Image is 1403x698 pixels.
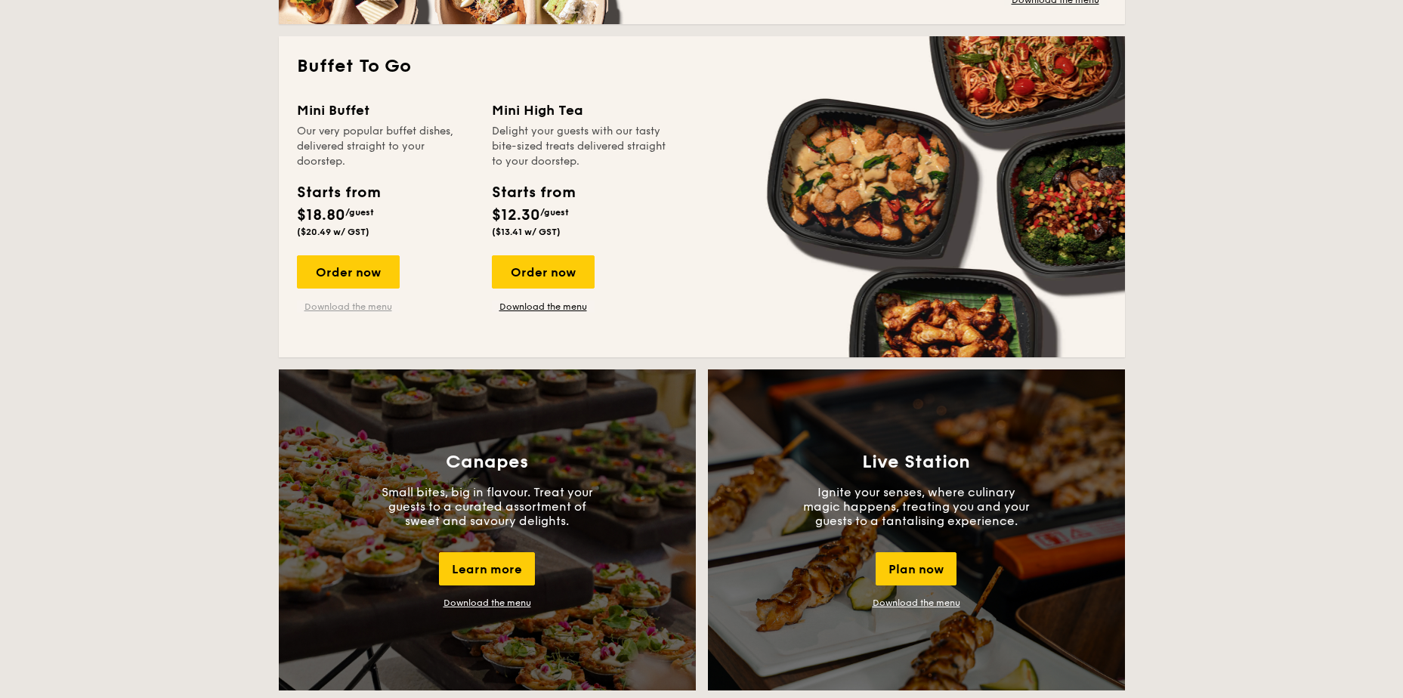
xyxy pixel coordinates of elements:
[540,207,569,218] span: /guest
[492,124,669,169] div: Delight your guests with our tasty bite-sized treats delivered straight to your doorstep.
[876,552,956,585] div: Plan now
[803,485,1030,528] p: Ignite your senses, where culinary magic happens, treating you and your guests to a tantalising e...
[297,227,369,237] span: ($20.49 w/ GST)
[492,181,574,204] div: Starts from
[297,181,379,204] div: Starts from
[439,552,535,585] div: Learn more
[297,206,345,224] span: $18.80
[374,485,601,528] p: Small bites, big in flavour. Treat your guests to a curated assortment of sweet and savoury delig...
[297,54,1107,79] h2: Buffet To Go
[297,255,400,289] div: Order now
[446,452,528,473] h3: Canapes
[492,301,595,313] a: Download the menu
[297,301,400,313] a: Download the menu
[492,227,561,237] span: ($13.41 w/ GST)
[297,124,474,169] div: Our very popular buffet dishes, delivered straight to your doorstep.
[345,207,374,218] span: /guest
[492,206,540,224] span: $12.30
[297,100,474,121] div: Mini Buffet
[492,100,669,121] div: Mini High Tea
[443,598,531,608] a: Download the menu
[862,452,970,473] h3: Live Station
[873,598,960,608] a: Download the menu
[492,255,595,289] div: Order now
